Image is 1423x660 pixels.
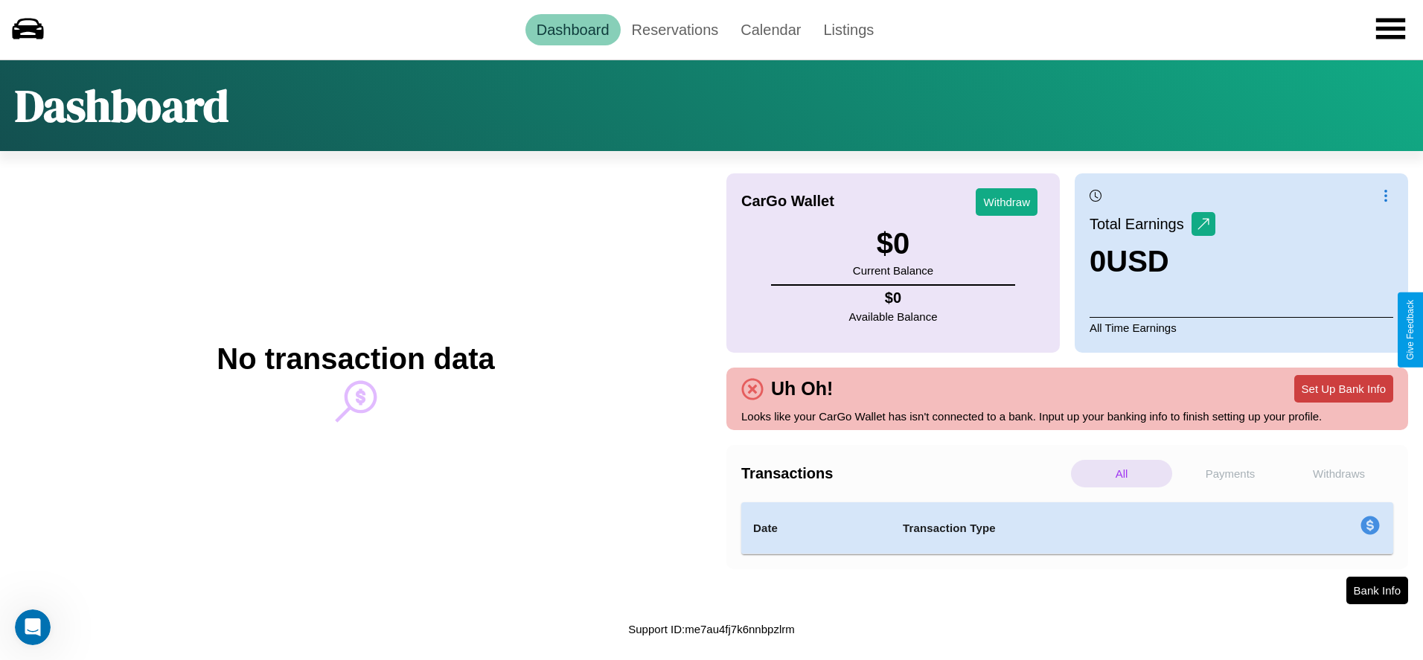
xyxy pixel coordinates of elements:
[1346,577,1408,604] button: Bank Info
[1071,460,1172,487] p: All
[1090,317,1393,338] p: All Time Earnings
[15,609,51,645] iframe: Intercom live chat
[853,260,933,281] p: Current Balance
[741,465,1067,482] h4: Transactions
[1405,300,1416,360] div: Give Feedback
[628,619,794,639] p: Support ID: me7au4fj7k6nnbpzlrm
[1090,245,1215,278] h3: 0 USD
[15,75,228,136] h1: Dashboard
[976,188,1037,216] button: Withdraw
[525,14,621,45] a: Dashboard
[753,519,879,537] h4: Date
[764,378,840,400] h4: Uh Oh!
[741,406,1393,426] p: Looks like your CarGo Wallet has isn't connected to a bank. Input up your banking info to finish ...
[812,14,885,45] a: Listings
[1294,375,1393,403] button: Set Up Bank Info
[1288,460,1390,487] p: Withdraws
[1090,211,1192,237] p: Total Earnings
[741,502,1393,554] table: simple table
[621,14,730,45] a: Reservations
[853,227,933,260] h3: $ 0
[849,307,938,327] p: Available Balance
[741,193,834,210] h4: CarGo Wallet
[217,342,494,376] h2: No transaction data
[1180,460,1281,487] p: Payments
[849,289,938,307] h4: $ 0
[729,14,812,45] a: Calendar
[903,519,1239,537] h4: Transaction Type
